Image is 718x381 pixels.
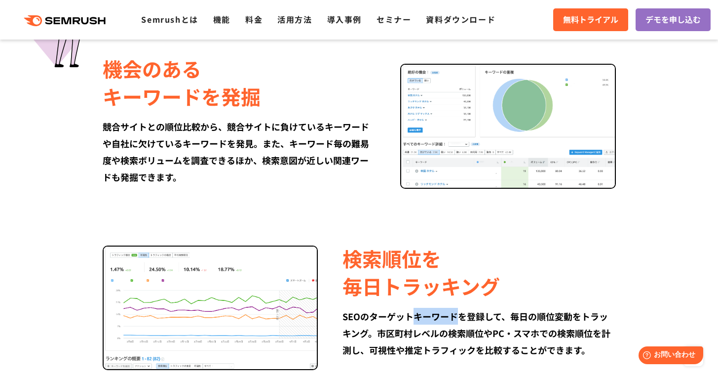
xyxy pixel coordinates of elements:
[630,342,707,370] iframe: Help widget launcher
[245,13,263,25] a: 料金
[377,13,411,25] a: セミナー
[327,13,362,25] a: 導入事例
[645,13,701,26] span: デモを申し込む
[342,308,615,358] div: SEOのターゲットキーワードを登録して、毎日の順位変動をトラッキング。市区町村レベルの検索順位やPC・スマホでの検索順位を計測し、可視性や推定トラフィックを比較することができます。
[563,13,618,26] span: 無料トライアル
[342,245,615,300] div: 検索順位を 毎日トラッキング
[213,13,230,25] a: 機能
[553,8,628,31] a: 無料トライアル
[103,118,376,185] div: 競合サイトとの順位比較から、競合サイトに負けているキーワードや自社に欠けているキーワードを発見。また、キーワード毎の難易度や検索ボリュームを調査できるほか、検索意図が近しい関連ワードも発掘できます。
[277,13,312,25] a: 活用方法
[426,13,495,25] a: 資料ダウンロード
[141,13,198,25] a: Semrushとは
[103,55,376,110] div: 機会のある キーワードを発掘
[636,8,711,31] a: デモを申し込む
